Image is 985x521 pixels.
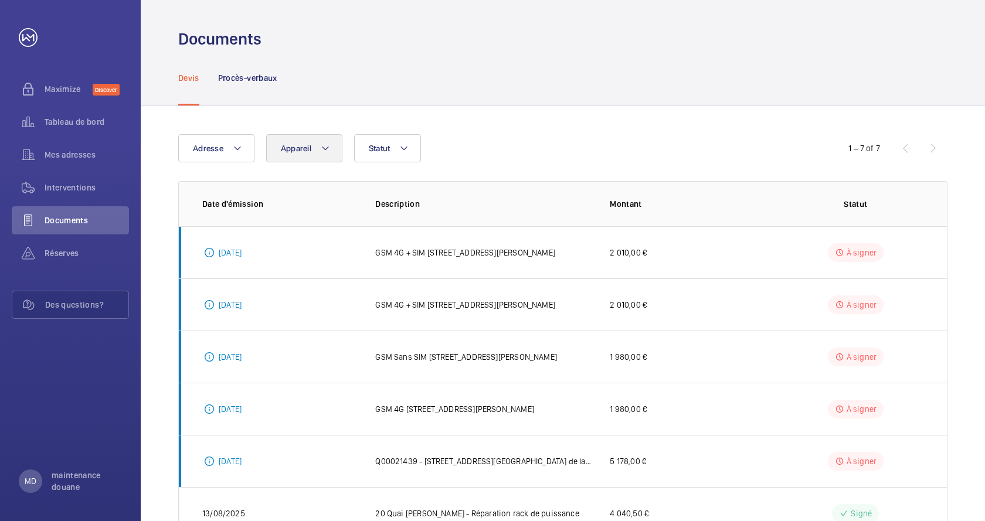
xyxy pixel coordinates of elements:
p: 4 040,50 € [610,508,648,519]
p: 2 010,00 € [610,299,647,311]
p: GSM Sans SIM [STREET_ADDRESS][PERSON_NAME] [375,351,557,363]
p: 5 178,00 € [610,455,646,467]
p: GSM 4G + SIM [STREET_ADDRESS][PERSON_NAME] [375,299,555,311]
p: 2 010,00 € [610,247,647,258]
p: Date d'émission [202,198,356,210]
p: À signer [847,299,877,311]
span: Réserves [45,247,129,259]
span: Maximize [45,83,93,95]
p: Description [375,198,591,210]
p: maintenance douane [52,469,122,493]
p: Procès-verbaux [218,72,277,84]
span: Documents [45,214,129,226]
p: GSM 4G + SIM [STREET_ADDRESS][PERSON_NAME] [375,247,555,258]
span: Mes adresses [45,149,129,161]
p: 1 980,00 € [610,403,647,415]
p: Devis [178,72,199,84]
button: Adresse [178,134,254,162]
p: 13/08/2025 [202,508,245,519]
p: 20 Quai [PERSON_NAME] - Réparation rack de puissance [375,508,579,519]
p: GSM 4G [STREET_ADDRESS][PERSON_NAME] [375,403,534,415]
div: 1 – 7 of 7 [848,142,880,154]
p: Statut [788,198,923,210]
p: Montant [610,198,769,210]
span: Des questions? [45,299,128,311]
p: À signer [847,351,877,363]
p: [DATE] [219,403,242,415]
button: Appareil [266,134,342,162]
p: [DATE] [219,299,242,311]
button: Statut [354,134,422,162]
p: [DATE] [219,247,242,258]
p: MD [25,475,36,487]
span: Appareil [281,144,311,153]
p: 1 980,00 € [610,351,647,363]
p: Signé [851,508,872,519]
p: [DATE] [219,351,242,363]
p: À signer [847,455,877,467]
span: Tableau de bord [45,116,129,128]
span: Discover [93,84,120,96]
p: À signer [847,403,877,415]
span: Statut [369,144,390,153]
p: À signer [847,247,877,258]
span: Adresse [193,144,223,153]
p: [DATE] [219,455,242,467]
p: Q00021439 - [STREET_ADDRESS][GEOGRAPHIC_DATA] de la région [GEOGRAPHIC_DATA] [375,455,591,467]
span: Interventions [45,182,129,193]
h1: Documents [178,28,261,50]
